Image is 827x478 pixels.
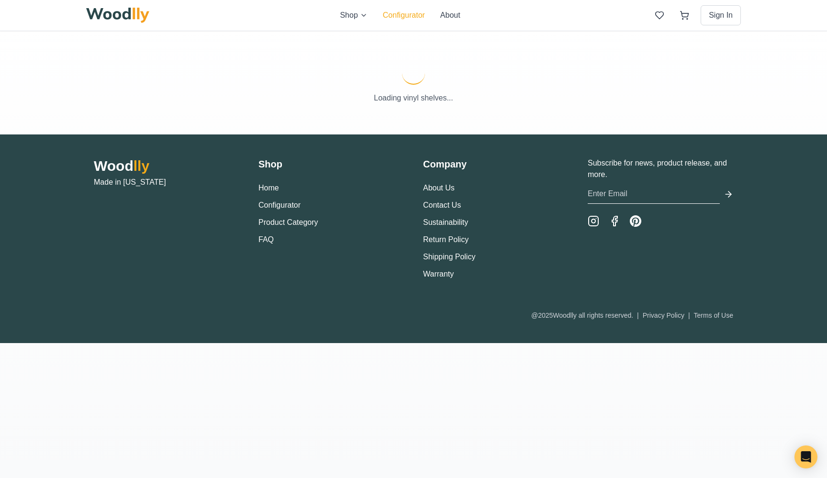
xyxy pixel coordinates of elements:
a: Sustainability [423,218,468,226]
a: Warranty [423,270,454,278]
a: Pinterest [630,215,641,227]
a: Facebook [609,215,620,227]
a: Shipping Policy [423,253,475,261]
span: lly [134,158,149,174]
button: Sign In [701,5,741,25]
button: Configurator [258,200,301,211]
button: Configurator [383,10,425,21]
p: Made in [US_STATE] [94,177,239,188]
button: Shop [340,10,367,21]
a: Instagram [588,215,599,227]
a: Home [258,184,279,192]
input: Enter Email [588,184,720,204]
h2: Wood [94,157,239,175]
a: About Us [423,184,455,192]
h3: Shop [258,157,404,171]
a: Terms of Use [694,311,733,319]
span: | [688,311,690,319]
a: Product Category [258,218,318,226]
h3: Company [423,157,569,171]
img: Woodlly [86,8,149,23]
button: About [440,10,460,21]
a: Contact Us [423,201,461,209]
a: Privacy Policy [643,311,684,319]
span: | [637,311,639,319]
div: @ 2025 Woodlly all rights reserved. [531,311,733,320]
div: Open Intercom Messenger [794,445,817,468]
a: Return Policy [423,235,469,244]
p: Loading vinyl shelves... [86,92,741,104]
p: Subscribe for news, product release, and more. [588,157,733,180]
a: FAQ [258,235,274,244]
